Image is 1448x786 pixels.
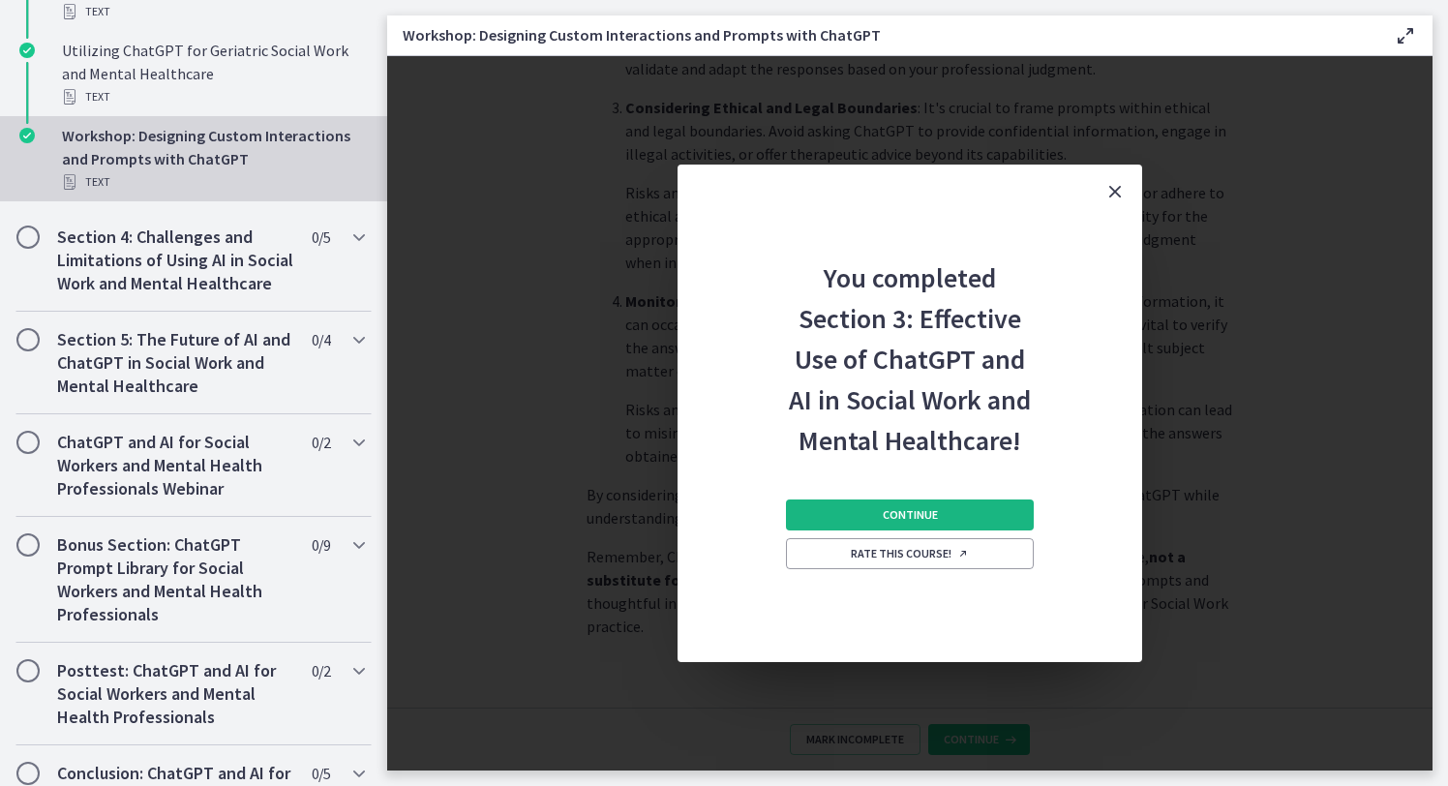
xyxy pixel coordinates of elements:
[312,659,330,682] span: 0 / 2
[851,546,969,561] span: Rate this course!
[786,538,1034,569] a: Rate this course! Opens in a new window
[312,762,330,785] span: 0 / 5
[62,85,364,108] div: Text
[312,533,330,557] span: 0 / 9
[62,124,364,194] div: Workshop: Designing Custom Interactions and Prompts with ChatGPT
[957,548,969,559] i: Opens in a new window
[19,128,35,143] i: Completed
[19,43,35,58] i: Completed
[57,226,293,295] h2: Section 4: Challenges and Limitations of Using AI in Social Work and Mental Healthcare
[883,507,938,523] span: Continue
[1088,165,1142,219] button: Close
[786,499,1034,530] button: Continue
[57,533,293,626] h2: Bonus Section: ChatGPT Prompt Library for Social Workers and Mental Health Professionals
[312,431,330,454] span: 0 / 2
[312,328,330,351] span: 0 / 4
[62,170,364,194] div: Text
[62,39,364,108] div: Utilizing ChatGPT for Geriatric Social Work and Mental Healthcare
[57,659,293,729] h2: Posttest: ChatGPT and AI for Social Workers and Mental Health Professionals
[57,328,293,398] h2: Section 5: The Future of AI and ChatGPT in Social Work and Mental Healthcare
[57,431,293,500] h2: ChatGPT and AI for Social Workers and Mental Health Professionals Webinar
[403,23,1363,46] h3: Workshop: Designing Custom Interactions and Prompts with ChatGPT
[312,226,330,249] span: 0 / 5
[782,219,1038,461] h2: You completed Section 3: Effective Use of ChatGPT and AI in Social Work and Mental Healthcare!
